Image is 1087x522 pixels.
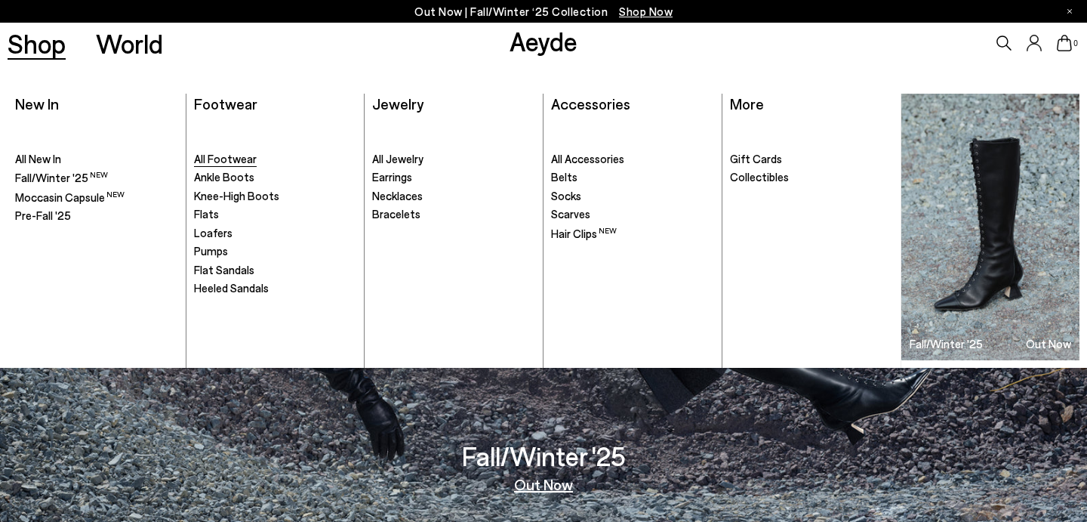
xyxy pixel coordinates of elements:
span: 0 [1072,39,1079,48]
a: Fall/Winter '25 Out Now [901,94,1079,360]
a: Knee-High Boots [194,189,357,204]
a: Necklaces [372,189,535,204]
span: Ankle Boots [194,170,254,184]
span: Flats [194,207,219,221]
a: Accessories [551,94,630,113]
span: Moccasin Capsule [15,190,125,204]
span: Navigate to /collections/new-in [619,5,673,18]
a: New In [15,94,59,113]
a: Heeled Sandals [194,281,357,296]
a: All Jewelry [372,152,535,167]
a: Ankle Boots [194,170,357,185]
h3: Fall/Winter '25 [910,338,983,350]
a: Bracelets [372,207,535,222]
img: Group_1295_900x.jpg [901,94,1079,360]
span: Hair Clips [551,227,617,240]
a: All New In [15,152,178,167]
span: Knee-High Boots [194,189,279,202]
a: Moccasin Capsule [15,190,178,205]
span: Loafers [194,226,232,239]
span: Pre-Fall '25 [15,208,71,222]
span: Bracelets [372,207,420,221]
a: Collectibles [730,170,894,185]
a: Earrings [372,170,535,185]
span: All Footwear [194,152,257,165]
a: 0 [1057,35,1072,51]
span: Earrings [372,170,412,184]
span: Fall/Winter '25 [15,171,108,184]
span: Gift Cards [730,152,782,165]
span: Flat Sandals [194,263,254,276]
a: More [730,94,764,113]
a: Pumps [194,244,357,259]
a: Gift Cards [730,152,894,167]
span: All New In [15,152,61,165]
span: Socks [551,189,581,202]
a: All Accessories [551,152,714,167]
a: Shop [8,30,66,57]
a: Hair Clips [551,226,714,242]
a: Flats [194,207,357,222]
p: Out Now | Fall/Winter ‘25 Collection [414,2,673,21]
span: All Jewelry [372,152,423,165]
span: Pumps [194,244,228,258]
a: Out Now [514,477,573,492]
a: All Footwear [194,152,357,167]
a: Aeyde [510,25,577,57]
a: Footwear [194,94,257,113]
span: All Accessories [551,152,624,165]
a: Scarves [551,207,714,222]
a: Loafers [194,226,357,241]
span: Scarves [551,207,590,221]
span: Heeled Sandals [194,281,269,295]
a: Fall/Winter '25 [15,170,178,186]
a: Pre-Fall '25 [15,208,178,224]
h3: Fall/Winter '25 [462,443,626,469]
h3: Out Now [1026,338,1071,350]
a: Jewelry [372,94,423,113]
span: Belts [551,170,577,184]
a: World [96,30,163,57]
span: Collectibles [730,170,789,184]
a: Flat Sandals [194,263,357,278]
a: Belts [551,170,714,185]
a: Socks [551,189,714,204]
span: Necklaces [372,189,423,202]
